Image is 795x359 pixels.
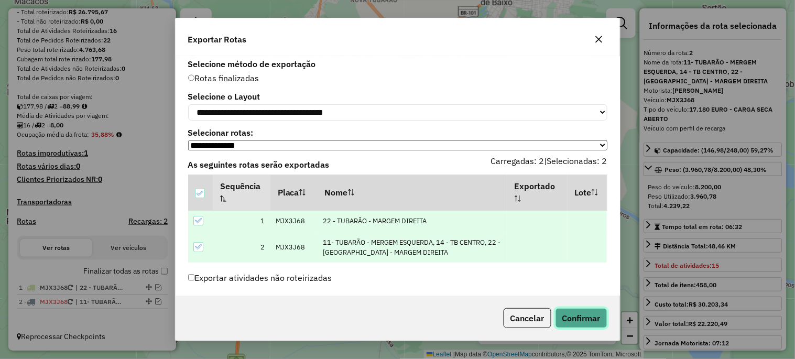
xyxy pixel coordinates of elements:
[188,159,330,170] strong: As seguintes rotas serão exportadas
[504,308,551,328] button: Cancelar
[213,175,270,210] th: Sequência
[188,58,607,70] label: Selecione método de exportação
[188,73,259,83] span: Rotas finalizadas
[318,175,507,210] th: Nome
[398,155,614,175] div: |
[188,90,607,103] label: Selecione o Layout
[318,210,507,232] td: 22 - TUBARÃO - MARGEM DIREITA
[188,274,195,281] input: Exportar atividades não roteirizadas
[318,232,507,263] td: 11- TUBARÃO - MERGEM ESQUERDA, 14 - TB CENTRO, 22 - [GEOGRAPHIC_DATA] - MARGEM DIREITA
[213,210,270,232] td: 1
[547,156,607,166] span: Selecionadas: 2
[213,232,270,263] td: 2
[188,126,607,139] label: Selecionar rotas:
[556,308,607,328] button: Confirmar
[491,156,544,166] span: Carregadas: 2
[270,210,318,232] td: MJX3J68
[507,175,568,210] th: Exportado
[188,33,247,46] span: Exportar Rotas
[188,268,332,288] label: Exportar atividades não roteirizadas
[568,175,607,210] th: Lote
[270,175,318,210] th: Placa
[270,232,318,263] td: MJX3J68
